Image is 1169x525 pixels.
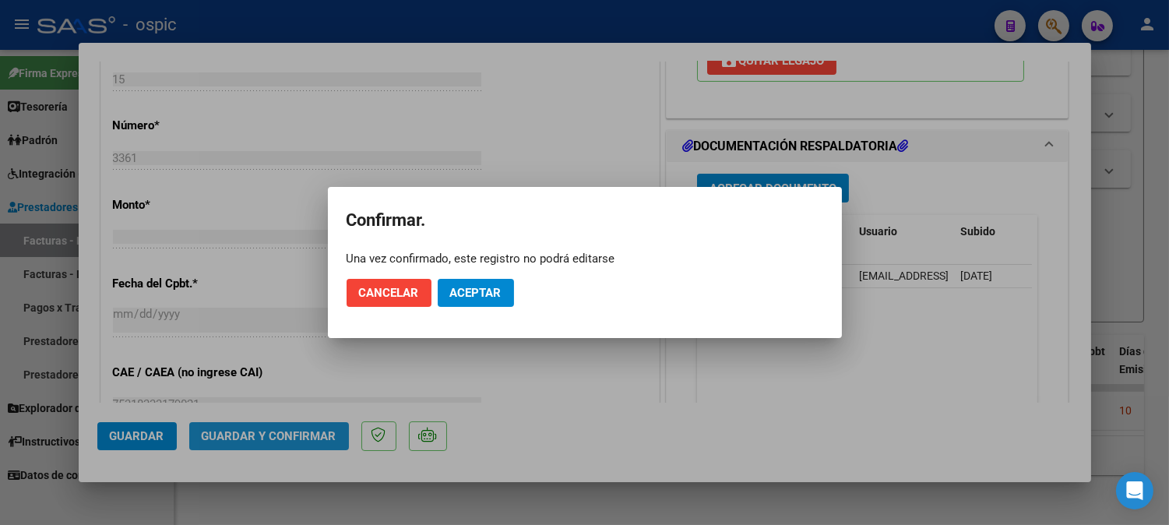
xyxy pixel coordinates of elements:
button: Cancelar [347,279,431,307]
button: Aceptar [438,279,514,307]
span: Aceptar [450,286,502,300]
span: Cancelar [359,286,419,300]
div: Una vez confirmado, este registro no podrá editarse [347,251,823,266]
div: Open Intercom Messenger [1116,472,1153,509]
h2: Confirmar. [347,206,823,235]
